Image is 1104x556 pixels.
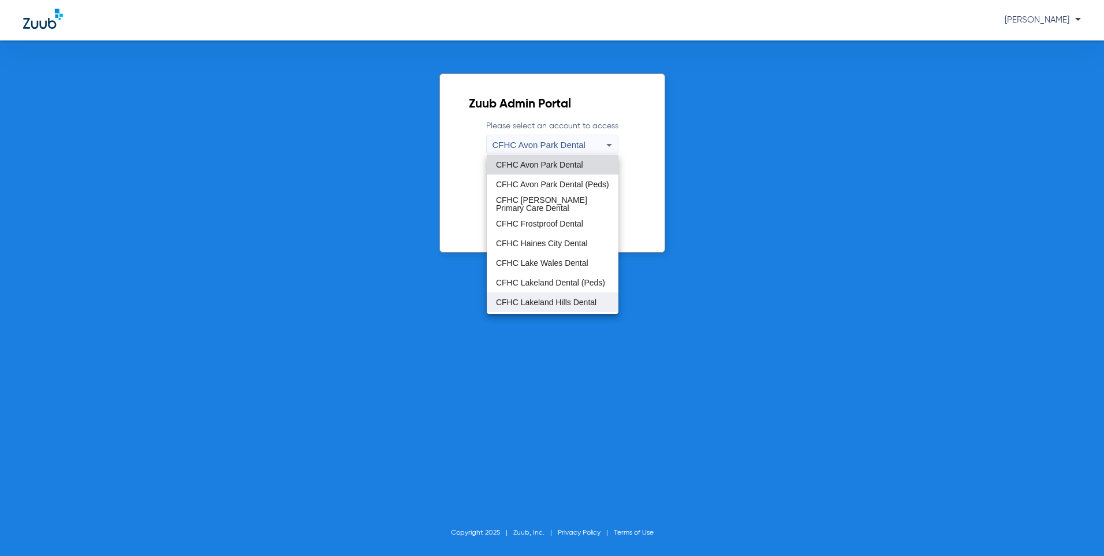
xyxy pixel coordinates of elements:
[496,279,605,287] span: CFHC Lakeland Dental (Peds)
[496,180,609,188] span: CFHC Avon Park Dental (Peds)
[496,298,596,306] span: CFHC Lakeland Hills Dental
[496,220,583,228] span: CFHC Frostproof Dental
[496,196,609,212] span: CFHC [PERSON_NAME] Primary Care Dental
[496,259,588,267] span: CFHC Lake Wales Dental
[496,239,588,247] span: CFHC Haines City Dental
[496,161,583,169] span: CFHC Avon Park Dental
[1046,501,1104,556] iframe: Chat Widget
